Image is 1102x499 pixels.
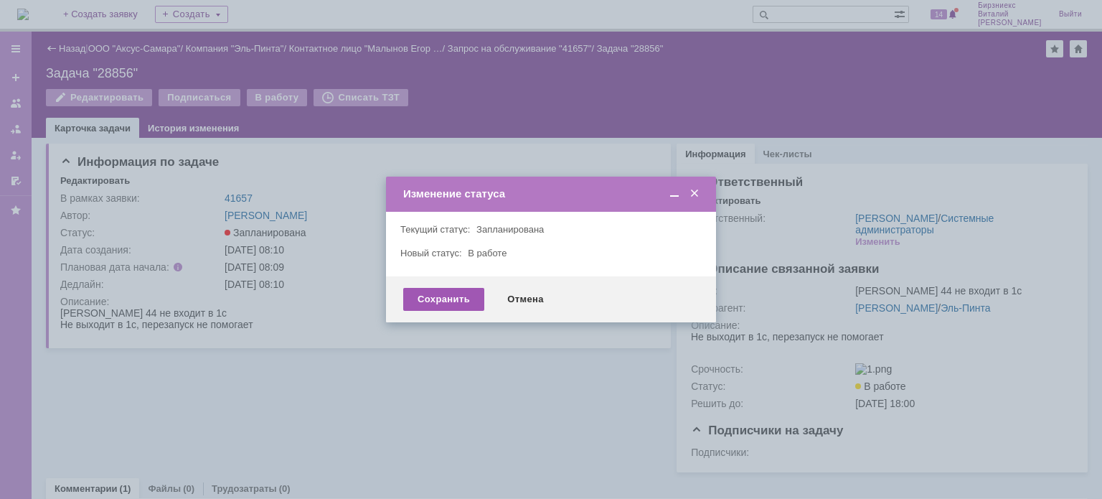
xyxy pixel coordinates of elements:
label: Новый статус: [400,248,462,258]
span: Закрыть [687,187,702,200]
label: Текущий статус: [400,224,470,235]
span: В работе [468,248,507,258]
div: Изменение статуса [403,187,702,200]
span: Свернуть (Ctrl + M) [667,187,682,200]
span: Запланирована [476,224,544,235]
